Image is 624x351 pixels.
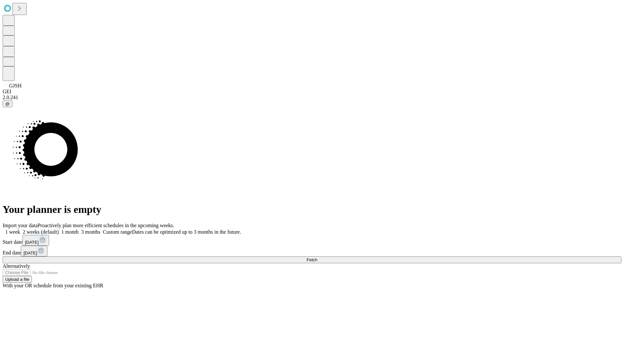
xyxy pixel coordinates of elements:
span: [DATE] [25,240,39,245]
button: Upload a file [3,276,32,283]
span: GJSH [9,83,21,88]
div: Start date [3,235,621,246]
span: Alternatively [3,263,30,269]
span: [DATE] [23,251,37,255]
div: End date [3,246,621,256]
span: With your OR schedule from your existing EHR [3,283,103,288]
button: @ [3,100,12,107]
span: 3 months [81,229,100,235]
button: [DATE] [21,246,47,256]
div: GEI [3,89,621,95]
span: 2 weeks (default) [23,229,59,235]
span: Import your data [3,223,38,228]
h1: Your planner is empty [3,203,621,215]
div: 2.0.241 [3,95,621,100]
button: Fetch [3,256,621,263]
button: [DATE] [22,235,49,246]
span: Custom range [103,229,132,235]
span: Fetch [306,257,317,262]
span: Dates can be optimized up to 3 months in the future. [132,229,241,235]
span: @ [5,101,10,106]
span: Proactively plan more efficient schedules in the upcoming weeks. [38,223,174,228]
span: 1 week [5,229,20,235]
span: 1 month [61,229,79,235]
